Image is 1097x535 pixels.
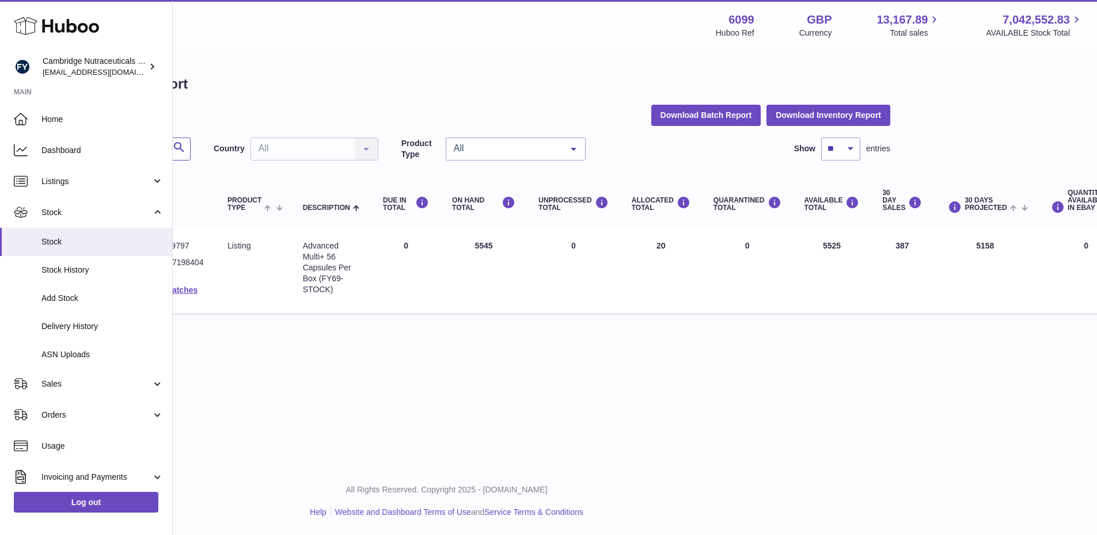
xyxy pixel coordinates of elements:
div: DUE IN TOTAL [383,196,429,212]
a: See Batches [150,285,198,295]
label: Country [214,143,245,154]
span: Stock [41,236,164,247]
span: ASN Uploads [41,349,164,360]
span: Description [303,204,350,212]
span: 30 DAYS PROJECTED [965,197,1007,212]
span: Sales [41,379,151,389]
span: Usage [41,441,164,452]
span: Total sales [890,28,941,39]
div: ALLOCATED Total [632,196,690,212]
div: 30 DAY SALES [882,189,922,212]
strong: GBP [807,12,832,28]
span: Stock History [41,265,164,276]
span: 0 [745,241,750,250]
span: listing [227,241,250,250]
span: AVAILABLE Stock Total [986,28,1083,39]
div: Advanced Multi+ 56 Capsules Per Box (FY69-STOCK) [303,240,360,295]
td: 0 [527,229,620,313]
span: Product Type [227,197,261,212]
span: Orders [41,410,151,421]
strong: 6099 [728,12,754,28]
td: 20 [620,229,702,313]
span: All [451,143,562,154]
div: Huboo Ref [716,28,754,39]
a: Help [310,507,327,517]
span: Listings [41,176,151,187]
span: Stock [41,207,151,218]
span: Home [41,114,164,125]
a: 7,042,552.83 AVAILABLE Stock Total [986,12,1083,39]
td: 0 [371,229,441,313]
img: huboo@camnutra.com [14,58,31,75]
button: Download Batch Report [651,105,761,125]
span: entries [866,143,890,154]
td: 5525 [793,229,871,313]
a: Service Terms & Conditions [484,507,583,517]
div: QUARANTINED Total [713,196,781,212]
div: ON HAND Total [452,196,515,212]
div: Cambridge Nutraceuticals Ltd [43,56,146,78]
td: 5158 [933,229,1037,313]
div: UNPROCESSED Total [538,196,609,212]
span: Add Stock [41,293,164,304]
span: Delivery History [41,321,164,332]
div: Currency [799,28,832,39]
a: Log out [14,492,158,513]
td: 387 [871,229,933,313]
span: Dashboard [41,145,164,156]
label: Product Type [401,138,440,160]
span: Invoicing and Payments [41,472,151,483]
dd: 5060371984045 [150,257,204,279]
a: Website and Dashboard Terms of Use [335,507,471,517]
h1: My Huboo - Inventory report [3,75,890,93]
dd: P-1049797 [150,240,204,251]
span: 7,042,552.83 [1003,12,1070,28]
label: Show [794,143,815,154]
td: 5545 [441,229,527,313]
li: and [331,507,583,518]
a: 13,167.89 Total sales [876,12,941,39]
button: Download Inventory Report [766,105,890,125]
div: AVAILABLE Total [804,196,860,212]
span: [EMAIL_ADDRESS][DOMAIN_NAME] [43,67,169,77]
span: 13,167.89 [876,12,928,28]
